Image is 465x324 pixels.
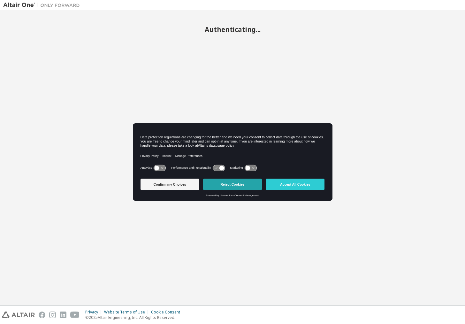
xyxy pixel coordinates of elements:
[85,315,184,320] p: © 2025 Altair Engineering, Inc. All Rights Reserved.
[85,310,104,315] div: Privacy
[2,312,35,318] img: altair_logo.svg
[151,310,184,315] div: Cookie Consent
[104,310,151,315] div: Website Terms of Use
[3,2,83,8] img: Altair One
[60,312,66,318] img: linkedin.svg
[3,25,462,34] h2: Authenticating...
[70,312,80,318] img: youtube.svg
[49,312,56,318] img: instagram.svg
[39,312,45,318] img: facebook.svg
